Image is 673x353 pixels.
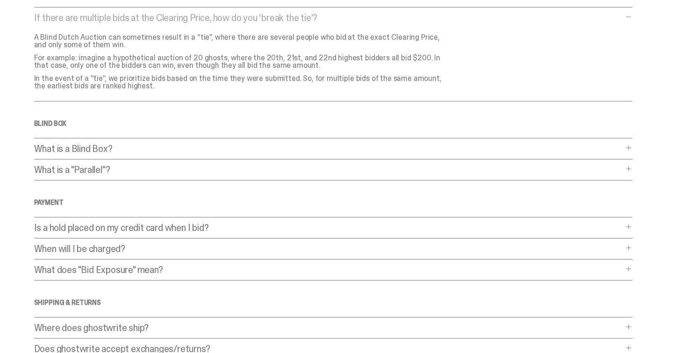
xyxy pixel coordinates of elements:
p: When will I be charged? [34,244,623,253]
p: A Blind Dutch Auction can sometimes result in a “tie”, where there are several people who bid at ... [34,34,445,49]
p: What is a Blind Box? [34,144,623,153]
p: Where does ghostwrite ship? [34,323,623,332]
p: Is a hold placed on my credit card when I bid? [34,223,623,232]
p: What is a "Parallel"? [34,165,623,174]
h4: SHIPPING & RETURNS [34,299,632,306]
p: For example: imagine a hypothetical auction of 20 ghosts, where the 20th, 21st, and 22nd highest ... [34,54,445,69]
p: In the event of a “tie”, we prioritize bids based on the time they were submitted. So, for multip... [34,75,445,90]
p: If there are multiple bids at the Clearing Price, how do you ‘break the tie’? [34,13,623,22]
p: What does "Bid Exposure" mean? [34,265,623,274]
h4: Blind Box [34,120,632,127]
h4: Payment [34,199,632,206]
